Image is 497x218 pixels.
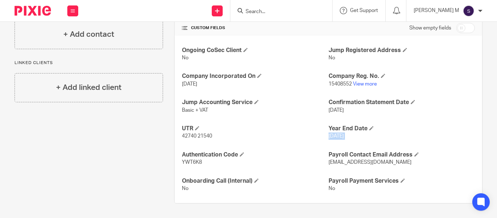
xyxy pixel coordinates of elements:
[63,29,114,40] h4: + Add contact
[182,177,328,185] h4: Onboarding Call (Internal)
[329,134,344,139] span: [DATE]
[350,8,378,13] span: Get Support
[463,5,474,17] img: svg%3E
[182,47,328,54] h4: Ongoing CoSec Client
[329,186,335,191] span: No
[329,55,335,60] span: No
[329,177,475,185] h4: Payroll Payment Services
[353,82,377,87] a: View more
[182,125,328,132] h4: UTR
[329,160,411,165] span: [EMAIL_ADDRESS][DOMAIN_NAME]
[182,151,328,159] h4: Authentication Code
[182,186,188,191] span: No
[329,125,475,132] h4: Year End Date
[329,82,352,87] span: 15408552
[182,82,197,87] span: [DATE]
[182,99,328,106] h4: Jump Accounting Service
[182,134,212,139] span: 42740 21540
[182,25,328,31] h4: CUSTOM FIELDS
[15,6,51,16] img: Pixie
[329,108,344,113] span: [DATE]
[329,72,475,80] h4: Company Reg. No.
[414,7,459,14] p: [PERSON_NAME] M
[329,151,475,159] h4: Payroll Contact Email Address
[182,108,208,113] span: Basic + VAT
[182,160,202,165] span: YWT6K8
[56,82,122,93] h4: + Add linked client
[329,99,475,106] h4: Confirmation Statement Date
[182,55,188,60] span: No
[329,47,475,54] h4: Jump Registered Address
[15,60,163,66] p: Linked clients
[245,9,310,15] input: Search
[182,72,328,80] h4: Company Incorporated On
[409,24,451,32] label: Show empty fields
